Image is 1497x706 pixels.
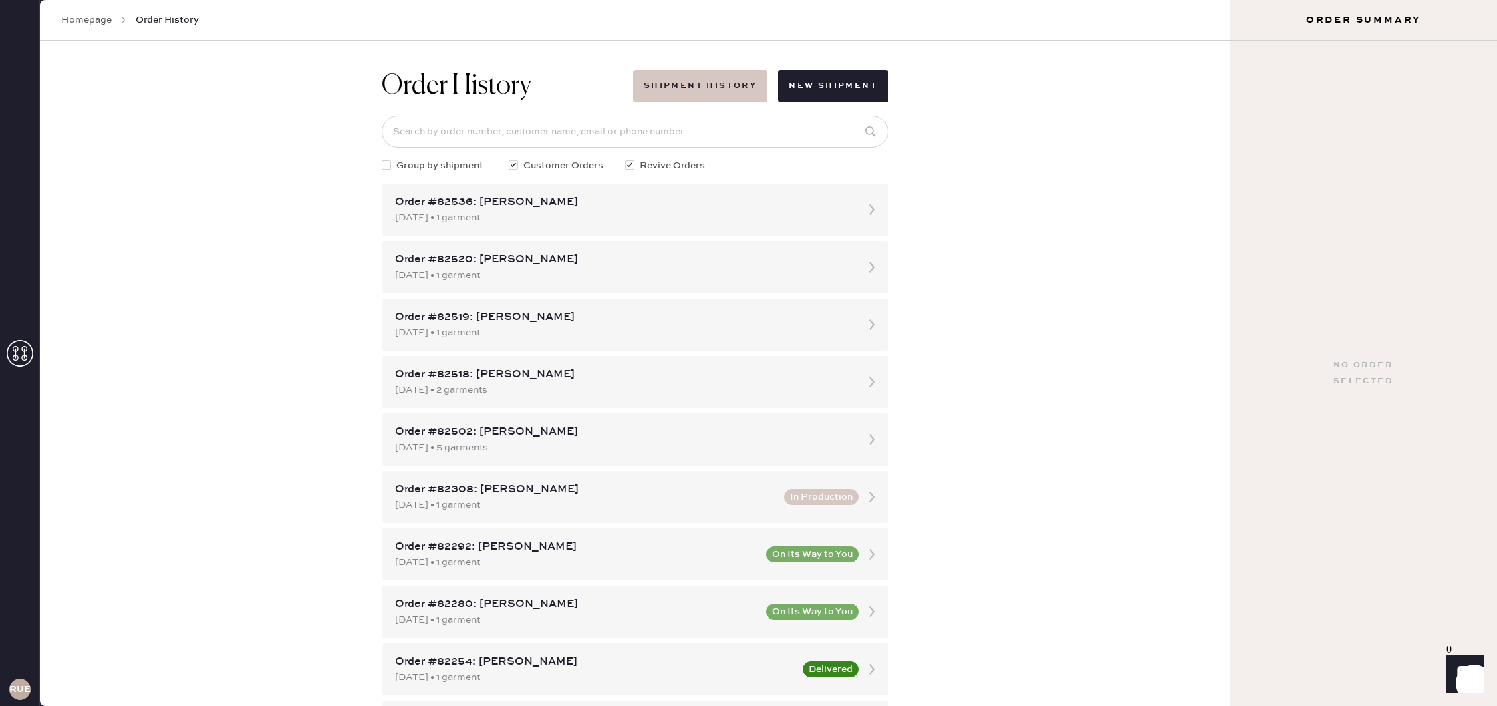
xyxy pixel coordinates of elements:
div: Order #82308: [PERSON_NAME] [395,482,776,498]
button: On Its Way to You [766,546,859,562]
td: Basic Sleeved Dress - Reformation - Ciana Satin dress s19136251 - Size: 8 [167,243,1373,260]
div: Packing slip [43,675,1452,691]
div: [DATE] • 1 garment [395,325,851,340]
div: No order selected [1333,357,1393,389]
div: [DATE] • 1 garment [395,498,776,512]
div: [DATE] • 5 garments [395,440,851,455]
button: On Its Way to You [766,604,859,620]
h1: Order History [382,70,531,102]
span: Group by shipment [396,158,483,173]
th: Description [167,226,1373,243]
div: Order #82536: [PERSON_NAME] [395,194,851,210]
span: Revive Orders [640,158,705,173]
div: Order #82518: [PERSON_NAME] [395,367,851,383]
img: Logo [698,264,797,275]
div: Order #82254: [PERSON_NAME] [395,654,795,670]
h3: Order Summary [1230,13,1497,27]
a: Homepage [61,13,112,27]
th: QTY [1373,226,1452,243]
div: [DATE] • 1 garment [395,670,795,685]
img: Logo [698,556,797,567]
button: Delivered [803,661,859,677]
td: 1 [1380,536,1452,553]
div: # 88989 Asli Kayaalp [EMAIL_ADDRESS][DOMAIN_NAME] [43,450,1452,498]
button: In Production [784,489,859,505]
td: Basic Strap Dress - Reformation - [PERSON_NAME] Silk Dress Symphonic - Size: 8 [156,536,1380,553]
img: logo [727,309,767,349]
td: 1 [1373,243,1452,260]
img: logo [727,601,767,641]
div: Customer information [43,434,1452,450]
div: Customer information [43,142,1452,158]
div: Order #82502: [PERSON_NAME] [395,424,851,440]
iframe: Front Chat [1434,646,1491,703]
div: Packing slip [43,382,1452,398]
div: [DATE] • 2 garments [395,383,851,397]
div: Order #82292: [PERSON_NAME] [395,539,758,555]
div: [DATE] • 1 garment [395,612,758,627]
h3: RUESA [9,685,31,694]
span: Customer Orders [523,158,603,173]
th: QTY [1380,518,1452,536]
th: Description [156,518,1380,536]
div: Packing slip [43,90,1452,106]
button: New Shipment [778,70,888,102]
div: # 88991 [PERSON_NAME] [PERSON_NAME] [EMAIL_ADDRESS][DOMAIN_NAME] [43,158,1452,206]
div: [DATE] • 1 garment [395,555,758,570]
input: Search by order number, customer name, email or phone number [382,116,888,148]
button: Shipment History [633,70,767,102]
div: Order #82280: [PERSON_NAME] [395,596,758,612]
div: Order # 82520 [43,398,1452,414]
td: 946115 [43,243,167,260]
th: ID [43,226,167,243]
div: Order # 82536 [43,106,1452,122]
th: ID [43,518,156,536]
div: Order #82520: [PERSON_NAME] [395,252,851,268]
td: 945061 [43,536,156,553]
div: [DATE] • 1 garment [395,210,851,225]
div: [DATE] • 1 garment [395,268,851,283]
img: logo [727,16,767,56]
span: Order History [136,13,199,27]
div: Order #82519: [PERSON_NAME] [395,309,851,325]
